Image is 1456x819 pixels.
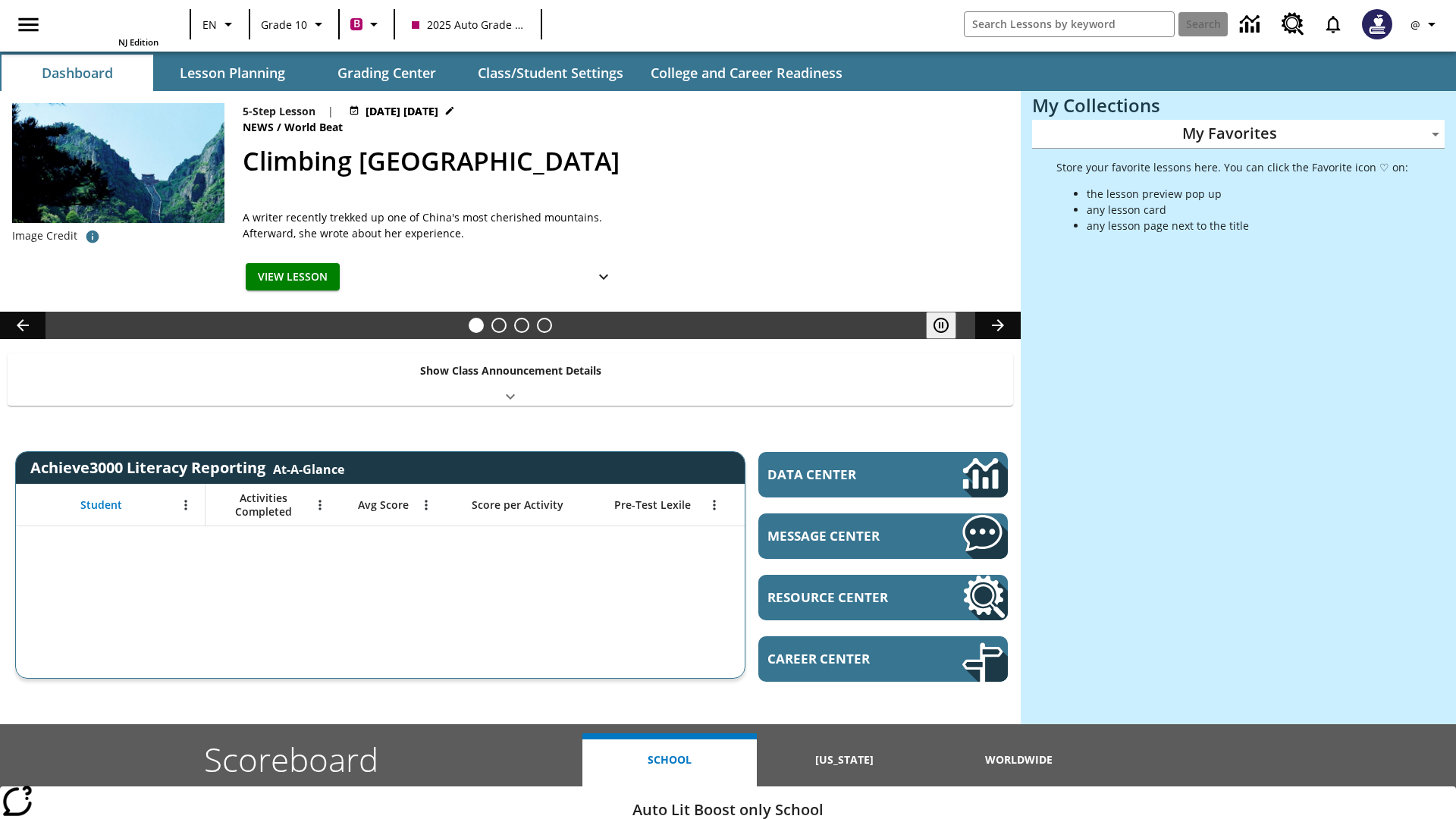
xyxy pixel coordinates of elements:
div: A writer recently trekked up one of China's most cherished mountains. Afterward, she wrote about ... [243,209,622,241]
button: Slide 1 Climbing Mount Tai [469,318,484,333]
span: NJ Edition [118,36,158,48]
div: Show Class Announcement Details [8,353,1013,406]
img: Avatar [1362,9,1392,39]
button: Credit for photo and all related images: Public Domain/Charlie Fong [77,223,108,250]
button: Boost Class color is violet red. Change class color [344,11,389,38]
span: Grade 10 [261,17,307,33]
span: EN [202,17,217,33]
span: Message Center [767,527,917,544]
button: View Lesson [246,263,340,291]
span: | [328,103,334,119]
span: @ [1410,17,1420,33]
span: Data Center [767,466,911,483]
input: search field [965,12,1174,36]
span: Pre-Test Lexile [614,498,691,512]
div: Pause [926,312,971,339]
button: Jul 22 - Jun 30 Choose Dates [346,103,458,119]
button: Open side menu [6,2,51,47]
p: Store your favorite lessons here. You can click the Favorite icon ♡ on: [1056,159,1408,175]
button: [US_STATE] [757,733,931,786]
a: Message Center [758,513,1008,559]
button: Slide 4 Career Lesson [537,318,552,333]
img: 6000 stone steps to climb Mount Tai in Chinese countryside [12,103,224,223]
a: Data Center [1231,4,1272,45]
button: Language: EN, Select a language [196,11,244,38]
button: Lesson carousel, Next [975,312,1021,339]
span: [DATE] [DATE] [366,103,438,119]
a: Career Center [758,636,1008,682]
a: Data Center [758,452,1008,497]
button: Worldwide [932,733,1106,786]
span: Avg Score [358,498,409,512]
span: Activities Completed [213,491,313,519]
span: Score per Activity [472,498,563,512]
li: any lesson card [1087,202,1408,218]
a: Notifications [1313,5,1353,44]
span: Achieve3000 Literacy Reporting [30,457,344,478]
button: Dashboard [2,55,153,91]
button: Open Menu [174,494,197,516]
span: Career Center [767,650,917,667]
div: At-A-Glance [273,458,344,478]
button: Slide 2 Defining Our Government's Purpose [491,318,507,333]
a: Home [60,6,158,36]
button: Grading Center [311,55,463,91]
button: Profile/Settings [1401,11,1450,38]
button: Open Menu [309,494,331,516]
button: Pause [926,312,956,339]
button: School [582,733,757,786]
span: 2025 Auto Grade 10 [412,17,524,33]
button: Open Menu [415,494,438,516]
a: Resource Center, Will open in new tab [758,575,1008,620]
button: Show Details [588,263,619,291]
li: any lesson page next to the title [1087,218,1408,234]
button: Open Menu [703,494,726,516]
button: Lesson Planning [156,55,308,91]
span: World Beat [284,119,346,136]
span: / [277,120,281,134]
div: Home [60,5,158,48]
button: Slide 3 Pre-release lesson [514,318,529,333]
button: Select a new avatar [1353,5,1401,44]
a: Resource Center, Will open in new tab [1272,4,1313,45]
p: 5-Step Lesson [243,103,315,119]
button: Class/Student Settings [466,55,635,91]
span: Student [80,498,122,512]
p: Image Credit [12,228,77,243]
p: Show Class Announcement Details [420,362,601,378]
span: News [243,119,277,136]
span: Resource Center [767,588,917,606]
h2: Climbing Mount Tai [243,142,1003,180]
h3: My Collections [1032,95,1445,116]
li: the lesson preview pop up [1087,186,1408,202]
div: My Favorites [1032,120,1445,149]
button: College and Career Readiness [639,55,855,91]
span: B [353,14,360,33]
button: Grade: Grade 10, Select a grade [255,11,334,38]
